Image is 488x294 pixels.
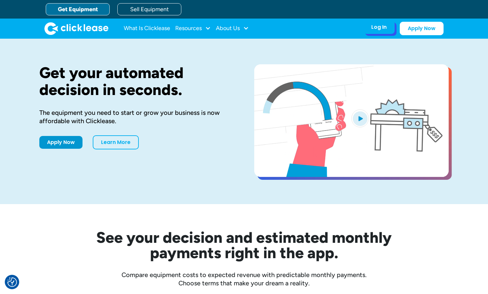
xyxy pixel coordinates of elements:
div: Compare equipment costs to expected revenue with predictable monthly payments. Choose terms that ... [39,271,449,287]
div: Log In [371,24,387,30]
h1: Get your automated decision in seconds. [39,64,234,98]
a: open lightbox [254,64,449,177]
a: Apply Now [400,22,444,35]
div: About Us [216,22,249,35]
div: The equipment you need to start or grow your business is now affordable with Clicklease. [39,108,234,125]
div: Resources [175,22,211,35]
a: What Is Clicklease [124,22,170,35]
img: Clicklease logo [44,22,108,35]
img: Blue play button logo on a light blue circular background [351,109,369,127]
a: home [44,22,108,35]
a: Sell Equipment [117,3,181,15]
img: Revisit consent button [7,277,17,287]
a: Apply Now [39,136,83,149]
a: Get Equipment [46,3,110,15]
a: Learn More [93,135,139,149]
h2: See your decision and estimated monthly payments right in the app. [65,230,423,260]
button: Consent Preferences [7,277,17,287]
